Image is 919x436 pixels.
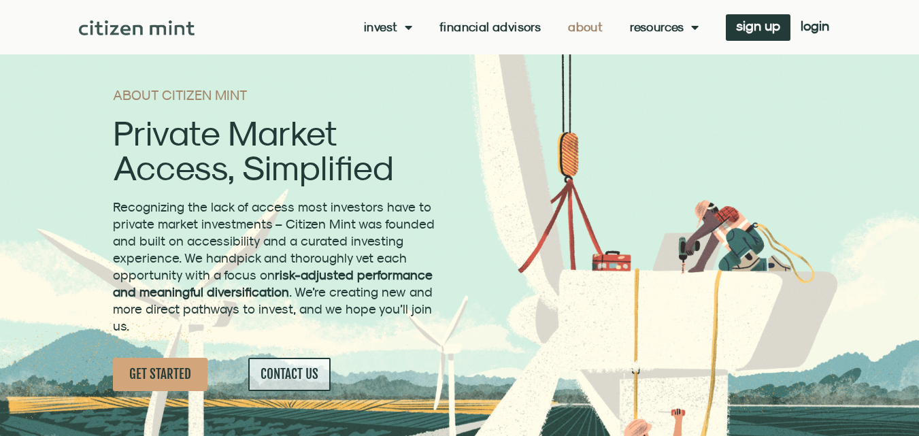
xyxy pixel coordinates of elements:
[79,20,195,35] img: Citizen Mint
[261,366,318,383] span: CONTACT US
[364,20,412,34] a: Invest
[568,20,603,34] a: About
[801,21,829,31] span: login
[113,88,439,102] h1: ABOUT CITIZEN MINT
[726,14,790,41] a: sign up
[736,21,780,31] span: sign up
[364,20,699,34] nav: Menu
[439,20,541,34] a: Financial Advisors
[129,366,191,383] span: GET STARTED
[248,358,331,391] a: CONTACT US
[113,116,439,185] h2: Private Market Access, Simplified
[630,20,699,34] a: Resources
[113,358,207,391] a: GET STARTED
[113,199,435,333] span: Recognizing the lack of access most investors have to private market investments – Citizen Mint w...
[790,14,839,41] a: login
